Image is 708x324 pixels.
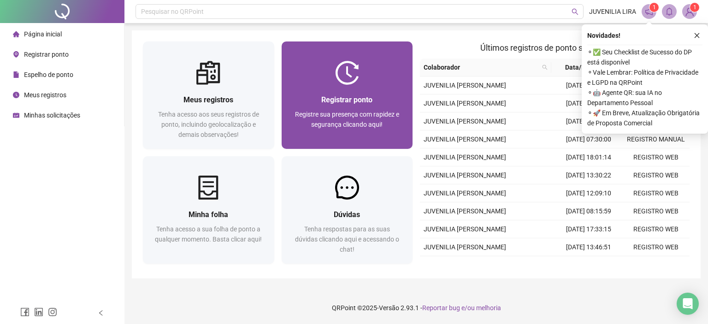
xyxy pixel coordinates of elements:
span: Espelho de ponto [24,71,73,78]
span: JUVENILIA [PERSON_NAME] [424,171,506,179]
td: [DATE] 18:01:14 [555,148,622,166]
span: facebook [20,307,29,317]
span: left [98,310,104,316]
td: [DATE] 13:46:51 [555,238,622,256]
span: Tenha respostas para as suas dúvidas clicando aqui e acessando o chat! [295,225,399,253]
span: Tenha acesso aos seus registros de ponto, incluindo geolocalização e demais observações! [158,111,259,138]
a: Minha folhaTenha acesso a sua folha de ponto a qualquer momento. Basta clicar aqui! [143,156,274,264]
span: Reportar bug e/ou melhoria [422,304,501,312]
td: REGISTRO WEB [622,256,690,274]
td: REGISTRO WEB [622,238,690,256]
span: Registre sua presença com rapidez e segurança clicando aqui! [295,111,399,128]
span: JUVENILIA [PERSON_NAME] [424,153,506,161]
span: instagram [48,307,57,317]
span: JUVENILIA [PERSON_NAME] [424,135,506,143]
span: Últimos registros de ponto sincronizados [480,43,629,53]
span: Novidades ! [587,30,620,41]
span: ⚬ 🚀 Em Breve, Atualização Obrigatória de Proposta Comercial [587,108,702,128]
span: search [542,65,548,70]
span: JUVENILIA [PERSON_NAME] [424,207,506,215]
td: REGISTRO WEB [622,184,690,202]
span: ⚬ 🤖 Agente QR: sua IA no Departamento Pessoal [587,88,702,108]
span: search [572,8,578,15]
td: [DATE] 07:30:00 [555,130,622,148]
span: JUVENILIA [PERSON_NAME] [424,189,506,197]
span: file [13,71,19,78]
span: Registrar ponto [321,95,372,104]
span: JUVENILIA [PERSON_NAME] [424,100,506,107]
td: [DATE] 13:46:49 [555,94,622,112]
td: [DATE] 17:02:05 [555,77,622,94]
img: 63970 [683,5,696,18]
span: schedule [13,112,19,118]
span: Tenha acesso a sua folha de ponto a qualquer momento. Basta clicar aqui! [155,225,262,243]
td: [DATE] 08:15:59 [555,202,622,220]
td: REGISTRO WEB [622,220,690,238]
th: Data/Hora [551,59,617,77]
div: Open Intercom Messenger [677,293,699,315]
span: JUVENILIA LIRA [589,6,636,17]
span: Página inicial [24,30,62,38]
span: Minha folha [189,210,228,219]
span: Versão [379,304,399,312]
td: REGISTRO MANUAL [622,130,690,148]
sup: 1 [649,3,659,12]
span: Data/Hora [555,62,606,72]
span: Registrar ponto [24,51,69,58]
span: search [540,60,549,74]
span: Dúvidas [334,210,360,219]
span: JUVENILIA [PERSON_NAME] [424,225,506,233]
sup: Atualize o seu contato no menu Meus Dados [690,3,699,12]
span: 1 [653,4,656,11]
td: [DATE] 11:51:09 [555,256,622,274]
a: Meus registrosTenha acesso aos seus registros de ponto, incluindo geolocalização e demais observa... [143,41,274,149]
a: Registrar pontoRegistre sua presença com rapidez e segurança clicando aqui! [282,41,413,149]
span: ⚬ Vale Lembrar: Política de Privacidade e LGPD na QRPoint [587,67,702,88]
span: linkedin [34,307,43,317]
td: REGISTRO WEB [622,202,690,220]
span: Meus registros [183,95,233,104]
span: close [694,32,700,39]
span: JUVENILIA [PERSON_NAME] [424,118,506,125]
span: bell [665,7,673,16]
span: clock-circle [13,92,19,98]
span: Meus registros [24,91,66,99]
td: [DATE] 11:40:00 [555,112,622,130]
td: REGISTRO WEB [622,166,690,184]
td: REGISTRO WEB [622,148,690,166]
td: [DATE] 12:09:10 [555,184,622,202]
span: Minhas solicitações [24,112,80,119]
td: [DATE] 13:30:22 [555,166,622,184]
span: environment [13,51,19,58]
span: JUVENILIA [PERSON_NAME] [424,82,506,89]
span: JUVENILIA [PERSON_NAME] [424,243,506,251]
span: Colaborador [424,62,538,72]
td: [DATE] 17:33:15 [555,220,622,238]
a: DúvidasTenha respostas para as suas dúvidas clicando aqui e acessando o chat! [282,156,413,264]
span: 1 [693,4,696,11]
footer: QRPoint © 2025 - 2.93.1 - [124,292,708,324]
span: ⚬ ✅ Seu Checklist de Sucesso do DP está disponível [587,47,702,67]
span: notification [645,7,653,16]
span: home [13,31,19,37]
